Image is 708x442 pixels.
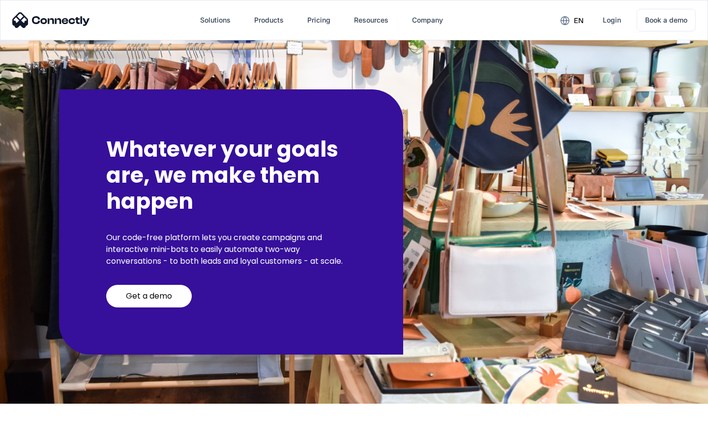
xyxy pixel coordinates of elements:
[595,8,629,32] a: Login
[637,9,696,31] a: Book a demo
[106,232,356,267] p: Our code-free platform lets you create campaigns and interactive mini-bots to easily automate two...
[246,8,292,32] div: Products
[200,13,231,27] div: Solutions
[192,8,238,32] div: Solutions
[106,137,356,214] h2: Whatever your goals are, we make them happen
[106,285,192,307] a: Get a demo
[307,13,330,27] div: Pricing
[574,14,584,28] div: en
[254,13,284,27] div: Products
[346,8,396,32] div: Resources
[603,13,621,27] div: Login
[20,425,59,439] ul: Language list
[553,13,591,28] div: en
[126,291,172,301] div: Get a demo
[10,425,59,439] aside: Language selected: English
[404,8,451,32] div: Company
[12,12,90,28] img: Connectly Logo
[354,13,388,27] div: Resources
[412,13,443,27] div: Company
[299,8,338,32] a: Pricing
